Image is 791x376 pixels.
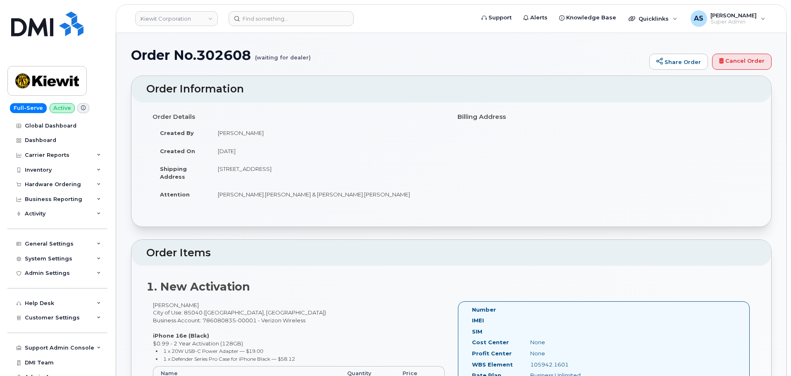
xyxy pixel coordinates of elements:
label: Number [472,306,496,314]
div: None [524,350,606,357]
h4: Billing Address [457,114,750,121]
td: [DATE] [210,142,445,160]
label: SIM [472,328,482,336]
a: Share Order [649,54,708,70]
strong: Created By [160,130,194,136]
h1: Order No.302608 [131,48,645,62]
h4: Order Details [152,114,445,121]
div: 105942.1601 [524,361,606,369]
strong: 1. New Activation [146,280,250,293]
small: (waiting for dealer) [255,48,311,61]
label: Profit Center [472,350,512,357]
td: [PERSON_NAME] [210,124,445,142]
label: Cost Center [472,338,509,346]
iframe: Messenger Launcher [755,340,785,370]
td: [PERSON_NAME].[PERSON_NAME] & [PERSON_NAME].[PERSON_NAME] [210,185,445,203]
div: None [524,338,606,346]
label: WBS Element [472,361,513,369]
h2: Order Items [146,247,756,259]
strong: Created On [160,148,195,154]
small: 1 x 20W USB-C Power Adapter — $19.00 [163,348,263,354]
label: IMEI [472,317,484,324]
small: 1 x Defender Series Pro Case for iPhone Black — $58.12 [163,356,295,362]
td: [STREET_ADDRESS] [210,160,445,185]
h2: Order Information [146,83,756,95]
strong: iPhone 16e (Black) [153,332,209,339]
a: Cancel Order [712,54,772,70]
strong: Shipping Address [160,166,187,180]
strong: Attention [160,191,190,198]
